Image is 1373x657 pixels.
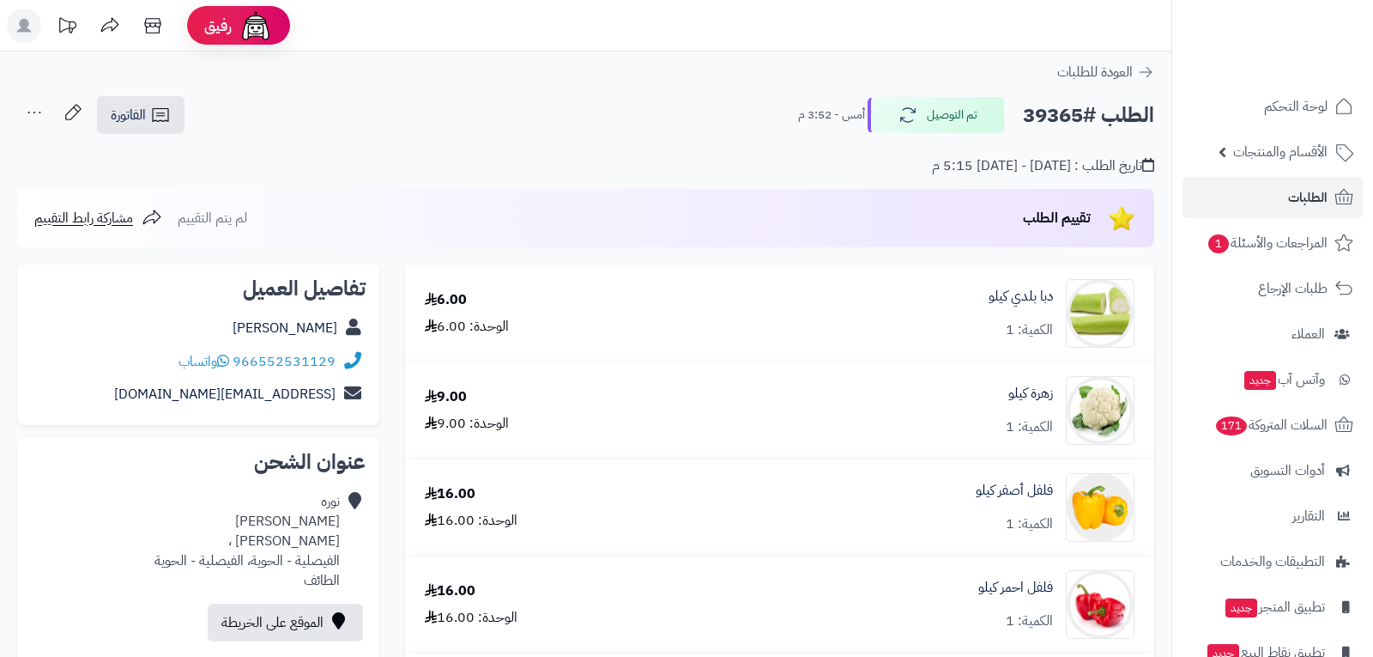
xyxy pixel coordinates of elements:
div: 9.00 [425,387,467,407]
h2: الطلب #39365 [1023,98,1154,133]
a: فلفل احمر كيلو [978,578,1053,598]
a: تطبيق المتجرجديد [1182,587,1363,628]
a: الموقع على الخريطة [208,604,363,642]
h2: تفاصيل العميل [31,278,366,299]
div: الكمية: 1 [1006,514,1053,534]
a: لوحة التحكم [1182,86,1363,127]
span: العملاء [1291,322,1325,346]
small: أمس - 3:52 م [798,106,865,124]
div: الوحدة: 16.00 [425,608,517,628]
a: الطلبات [1182,177,1363,218]
img: ai-face.png [239,9,273,43]
div: 6.00 [425,290,467,310]
a: السلات المتروكة171 [1182,405,1363,446]
a: التقارير [1182,496,1363,537]
span: 171 [1216,417,1247,435]
span: تقييم الطلب [1023,208,1091,228]
div: 16.00 [425,484,475,504]
a: تحديثات المنصة [45,9,88,47]
div: نوره [PERSON_NAME] [PERSON_NAME] ، الفيصلية - الحوية، الفيصلية - الحوية الطائف [154,492,340,590]
a: [PERSON_NAME] [233,318,337,338]
a: واتساب [178,351,229,372]
div: الكمية: 1 [1006,417,1053,437]
div: الكمية: 1 [1006,611,1053,631]
span: جديد [1244,371,1276,390]
span: لوحة التحكم [1264,94,1328,119]
img: 1664180160-171595_1-20201031-203101-90x90.png [1067,473,1134,542]
button: تم التوصيل [868,97,1005,133]
a: زهرة كيلو [1008,384,1053,404]
a: أدوات التسويق [1182,450,1363,491]
span: لم يتم التقييم [178,208,247,228]
span: الطلبات [1288,186,1328,210]
div: 16.00 [425,581,475,601]
a: العودة للطلبات [1057,62,1154,82]
div: الوحدة: 16.00 [425,511,517,531]
span: وآتس آب [1243,368,1325,392]
span: تطبيق المتجر [1224,595,1325,619]
span: طلبات الإرجاع [1258,277,1328,301]
a: 966552531129 [233,351,336,372]
span: الأقسام والمنتجات [1233,140,1328,164]
a: فلفل أصفر كيلو [976,481,1053,501]
a: مشاركة رابط التقييم [34,208,162,228]
a: طلبات الإرجاع [1182,268,1363,309]
span: مشاركة رابط التقييم [34,208,133,228]
span: السلات المتروكة [1214,413,1328,437]
span: رفيق [204,15,232,36]
div: تاريخ الطلب : [DATE] - [DATE] 5:15 م [932,156,1154,176]
a: الفاتورة [97,96,184,134]
a: المراجعات والأسئلة1 [1182,222,1363,264]
h2: عنوان الشحن [31,452,366,472]
img: 1676795937-%D9%84%D9%82%D8%B7%D8%A9%20%D8%A7%D9%84%D8%B4%D8%A7%D8%B4%D8%A9%202023-02-19%20113622-... [1067,279,1134,348]
a: وآتس آبجديد [1182,359,1363,400]
span: العودة للطلبات [1057,62,1133,82]
span: جديد [1225,599,1257,617]
a: التطبيقات والخدمات [1182,541,1363,582]
img: 439672eb40e0ac5a2183d27ca2ba3ab95c88-90x90.jpg [1067,570,1134,639]
a: [EMAIL_ADDRESS][DOMAIN_NAME] [114,384,336,405]
div: الوحدة: 6.00 [425,317,509,337]
span: التقارير [1292,504,1325,528]
span: 1 [1208,234,1229,253]
span: التطبيقات والخدمات [1220,550,1325,574]
span: المراجعات والأسئلة [1207,231,1328,255]
a: دبا بلدي كيلو [989,287,1053,307]
span: أدوات التسويق [1250,459,1325,483]
a: العملاء [1182,313,1363,355]
div: الكمية: 1 [1006,320,1053,340]
div: الوحدة: 9.00 [425,414,509,434]
span: الفاتورة [111,105,146,125]
img: 439587971c1bdcbf4e73eb8a4b03ad12e1ac-90x90.jpg [1067,376,1134,445]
